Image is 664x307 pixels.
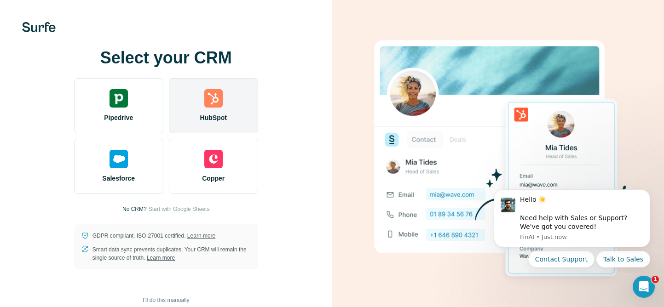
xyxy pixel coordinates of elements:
[633,276,655,298] iframe: Intercom live chat
[74,49,258,67] h1: Select your CRM
[104,113,133,122] span: Pipedrive
[136,293,196,307] button: I’ll do this manually
[102,174,135,183] span: Salesforce
[204,150,223,168] img: copper's logo
[200,113,227,122] span: HubSpot
[369,26,627,292] img: HUBSPOT image
[110,89,128,108] img: pipedrive's logo
[652,276,659,283] span: 1
[149,205,210,213] button: Start with Google Sheets
[187,233,215,239] a: Learn more
[147,255,175,261] a: Learn more
[143,296,189,304] span: I’ll do this manually
[204,89,223,108] img: hubspot's logo
[122,205,147,213] p: No CRM?
[202,174,225,183] span: Copper
[22,22,56,32] img: Surfe's logo
[110,150,128,168] img: salesforce's logo
[92,245,251,262] p: Smart data sync prevents duplicates. Your CRM will remain the single source of truth.
[92,232,215,240] p: GDPR compliant. ISO-27001 certified.
[480,181,664,273] iframe: Intercom notifications message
